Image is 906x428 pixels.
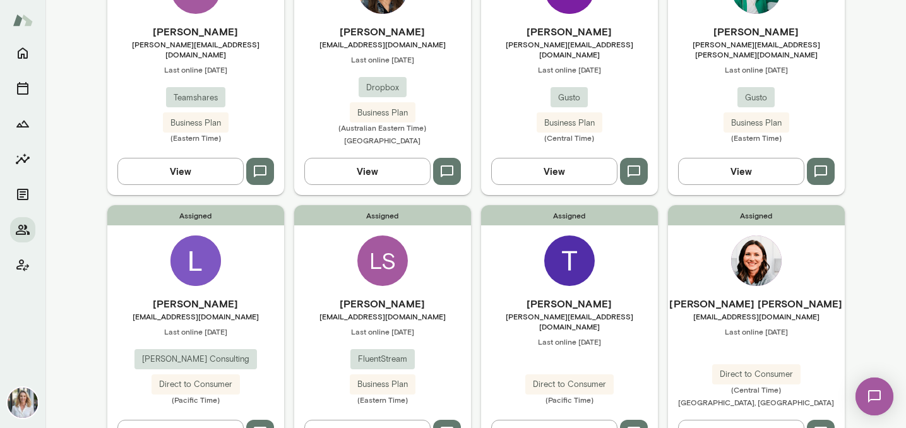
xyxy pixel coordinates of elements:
[678,398,834,407] span: [GEOGRAPHIC_DATA], [GEOGRAPHIC_DATA]
[668,39,845,59] span: [PERSON_NAME][EMAIL_ADDRESS][PERSON_NAME][DOMAIN_NAME]
[107,133,284,143] span: (Eastern Time)
[294,296,471,311] h6: [PERSON_NAME]
[107,205,284,225] span: Assigned
[491,158,617,184] button: View
[294,326,471,336] span: Last online [DATE]
[668,296,845,311] h6: [PERSON_NAME] [PERSON_NAME]
[481,64,658,74] span: Last online [DATE]
[8,388,38,418] img: Jennifer Palazzo
[668,133,845,143] span: (Eastern Time)
[107,296,284,311] h6: [PERSON_NAME]
[481,39,658,59] span: [PERSON_NAME][EMAIL_ADDRESS][DOMAIN_NAME]
[481,24,658,39] h6: [PERSON_NAME]
[350,378,415,391] span: Business Plan
[170,235,221,286] img: Lauren Condoluci
[107,64,284,74] span: Last online [DATE]
[350,353,415,366] span: FluentStream
[668,384,845,395] span: (Central Time)
[678,158,804,184] button: View
[10,182,35,207] button: Documents
[294,311,471,321] span: [EMAIL_ADDRESS][DOMAIN_NAME]
[668,205,845,225] span: Assigned
[10,146,35,172] button: Insights
[107,39,284,59] span: [PERSON_NAME][EMAIL_ADDRESS][DOMAIN_NAME]
[724,117,789,129] span: Business Plan
[481,133,658,143] span: (Central Time)
[294,395,471,405] span: (Eastern Time)
[10,76,35,101] button: Sessions
[537,117,602,129] span: Business Plan
[668,311,845,321] span: [EMAIL_ADDRESS][DOMAIN_NAME]
[304,158,431,184] button: View
[731,235,782,286] img: Leigh Anna Sodac
[737,92,775,104] span: Gusto
[294,24,471,39] h6: [PERSON_NAME]
[481,296,658,311] h6: [PERSON_NAME]
[294,122,471,133] span: (Australian Eastern Time)
[117,158,244,184] button: View
[166,92,225,104] span: Teamshares
[481,336,658,347] span: Last online [DATE]
[525,378,614,391] span: Direct to Consumer
[152,378,240,391] span: Direct to Consumer
[107,311,284,321] span: [EMAIL_ADDRESS][DOMAIN_NAME]
[712,368,801,381] span: Direct to Consumer
[13,8,33,32] img: Mento
[10,111,35,136] button: Growth Plan
[359,81,407,94] span: Dropbox
[10,253,35,278] button: Client app
[357,235,408,286] div: LS
[294,39,471,49] span: [EMAIL_ADDRESS][DOMAIN_NAME]
[481,205,658,225] span: Assigned
[294,205,471,225] span: Assigned
[551,92,588,104] span: Gusto
[668,64,845,74] span: Last online [DATE]
[350,107,415,119] span: Business Plan
[544,235,595,286] img: Taylor Wong
[294,54,471,64] span: Last online [DATE]
[134,353,257,366] span: [PERSON_NAME] Consulting
[10,217,35,242] button: Members
[344,136,420,145] span: [GEOGRAPHIC_DATA]
[107,326,284,336] span: Last online [DATE]
[107,24,284,39] h6: [PERSON_NAME]
[481,311,658,331] span: [PERSON_NAME][EMAIL_ADDRESS][DOMAIN_NAME]
[481,395,658,405] span: (Pacific Time)
[668,326,845,336] span: Last online [DATE]
[163,117,229,129] span: Business Plan
[10,40,35,66] button: Home
[668,24,845,39] h6: [PERSON_NAME]
[107,395,284,405] span: (Pacific Time)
